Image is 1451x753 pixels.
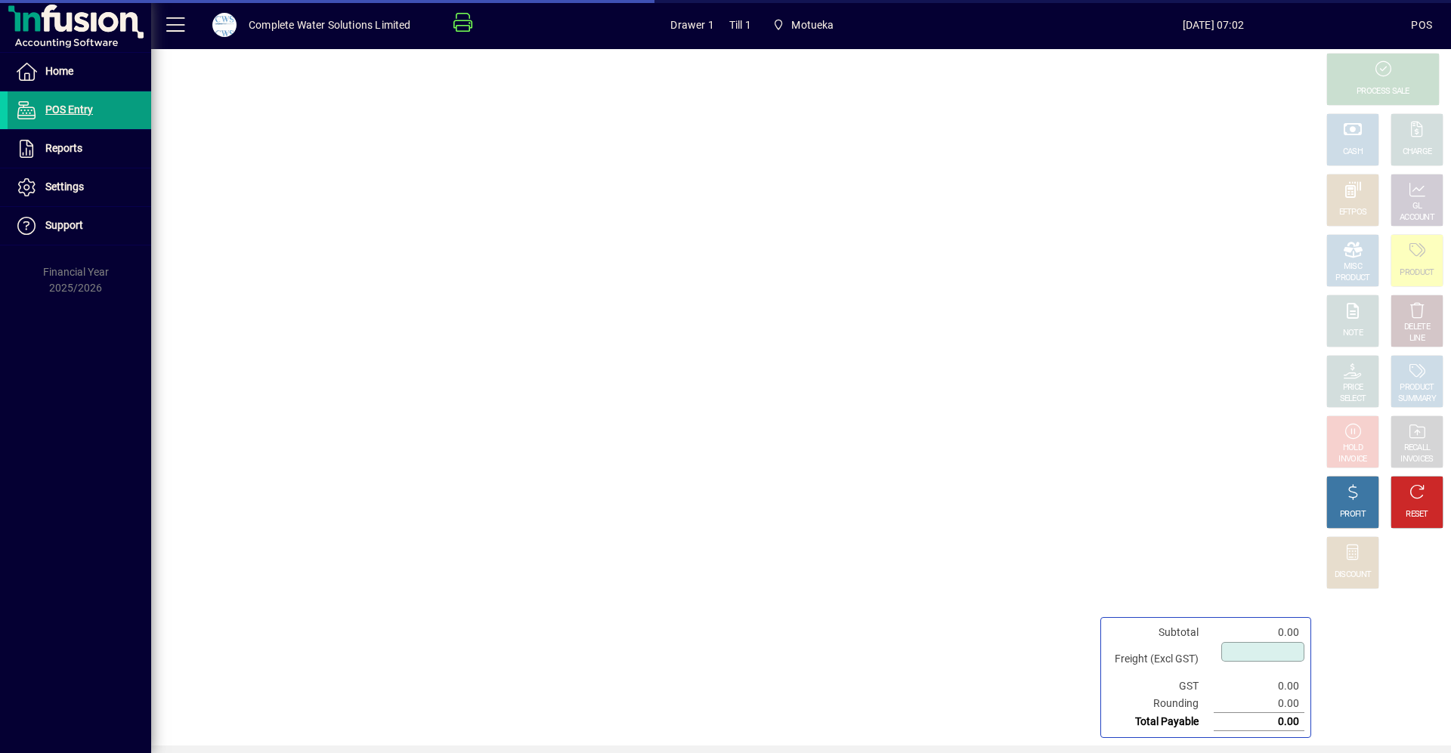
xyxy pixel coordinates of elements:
[45,103,93,116] span: POS Entry
[1343,147,1363,158] div: CASH
[200,11,249,39] button: Profile
[1107,624,1214,641] td: Subtotal
[1338,454,1366,465] div: INVOICE
[8,168,151,206] a: Settings
[1107,641,1214,677] td: Freight (Excl GST)
[1107,677,1214,695] td: GST
[1339,207,1367,218] div: EFTPOS
[729,13,751,37] span: Till 1
[1400,454,1433,465] div: INVOICES
[1400,382,1434,393] div: PRODUCT
[766,11,840,39] span: Motueka
[1335,273,1369,284] div: PRODUCT
[1343,382,1363,393] div: PRICE
[1403,147,1432,158] div: CHARGE
[1340,509,1366,520] div: PROFIT
[1340,393,1366,405] div: SELECT
[1214,677,1304,695] td: 0.00
[1357,86,1409,97] div: PROCESS SALE
[45,219,83,231] span: Support
[45,181,84,193] span: Settings
[1343,328,1363,339] div: NOTE
[670,13,713,37] span: Drawer 1
[249,13,411,37] div: Complete Water Solutions Limited
[1412,201,1422,212] div: GL
[1404,443,1431,454] div: RECALL
[1411,13,1432,37] div: POS
[8,130,151,168] a: Reports
[1404,322,1430,333] div: DELETE
[1409,333,1425,344] div: LINE
[1343,443,1363,454] div: HOLD
[8,53,151,91] a: Home
[1015,13,1411,37] span: [DATE] 07:02
[1400,212,1434,224] div: ACCOUNT
[1335,569,1371,581] div: DISCOUNT
[1344,261,1362,273] div: MISC
[1107,695,1214,713] td: Rounding
[1107,713,1214,731] td: Total Payable
[1406,509,1428,520] div: RESET
[45,142,82,154] span: Reports
[1214,695,1304,713] td: 0.00
[1400,267,1434,279] div: PRODUCT
[1214,713,1304,731] td: 0.00
[791,13,834,37] span: Motueka
[45,65,73,77] span: Home
[8,207,151,245] a: Support
[1398,393,1436,405] div: SUMMARY
[1214,624,1304,641] td: 0.00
